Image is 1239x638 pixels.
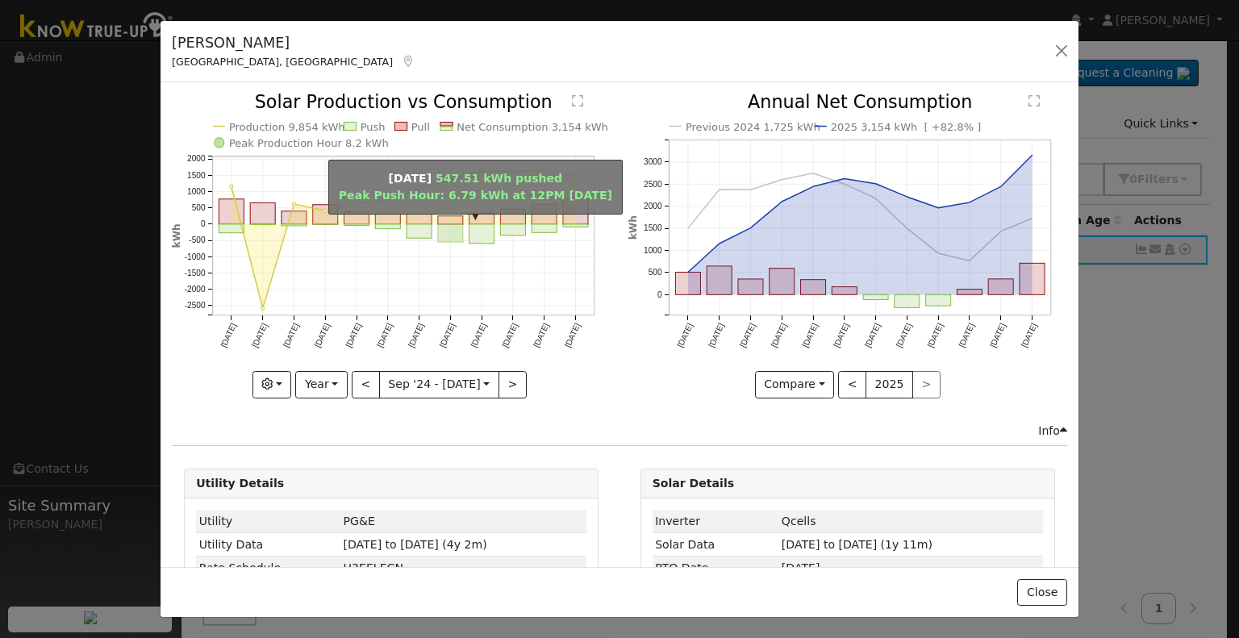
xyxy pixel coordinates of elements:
[715,240,722,247] circle: onclick=""
[903,225,910,231] circle: onclick=""
[644,224,662,233] text: 1500
[187,187,206,196] text: 1000
[532,224,557,232] rect: onclick=""
[219,199,244,224] rect: onclick=""
[1028,215,1035,222] circle: onclick=""
[800,280,825,295] rect: onclick=""
[407,224,432,238] rect: onclick=""
[282,211,307,224] rect: onclick=""
[872,181,878,187] circle: onclick=""
[872,195,878,202] circle: onclick=""
[438,322,457,349] text: [DATE]
[219,322,239,349] text: [DATE]
[782,515,816,527] span: ID: 761, authorized: 11/27/24
[255,92,553,113] text: Solar Production vs Consumption
[411,121,430,133] text: Pull
[185,302,206,311] text: -2500
[895,295,920,308] rect: onclick=""
[229,137,389,149] text: Peak Production Hour 8.2 kWh
[684,269,690,276] circle: onclick=""
[501,322,520,349] text: [DATE]
[171,224,182,248] text: kWh
[196,533,340,557] td: Utility Data
[282,322,301,349] text: [DATE]
[926,322,945,349] text: [DATE]
[250,322,269,349] text: [DATE]
[832,287,857,295] rect: onclick=""
[903,194,910,200] circle: onclick=""
[675,273,700,295] rect: onclick=""
[573,95,584,108] text: 
[644,246,662,255] text: 1000
[196,477,284,490] strong: Utility Details
[201,220,206,229] text: 0
[841,181,847,188] circle: onclick=""
[957,322,976,349] text: [DATE]
[1038,423,1067,440] div: Info
[778,177,785,183] circle: onclick=""
[438,224,463,242] rect: onclick=""
[376,224,401,229] rect: onclick=""
[344,224,369,226] rect: onclick=""
[770,322,789,349] text: [DATE]
[838,371,866,398] button: <
[172,32,415,53] h5: [PERSON_NAME]
[684,225,690,231] circle: onclick=""
[229,121,345,133] text: Production 9,854 kWh
[686,121,820,133] text: Previous 2024 1,725 kWh
[644,158,662,167] text: 3000
[499,371,527,398] button: >
[755,371,835,398] button: Compare
[863,295,888,300] rect: onclick=""
[313,205,338,224] rect: onclick=""
[648,269,661,277] text: 500
[379,371,499,398] button: Sep '24 - [DATE]
[261,307,265,311] circle: onclick=""
[187,155,206,164] text: 2000
[653,533,779,557] td: Solar Data
[532,322,552,349] text: [DATE]
[1020,264,1045,295] rect: onclick=""
[344,538,487,551] span: [DATE] to [DATE] (4y 2m)
[185,269,206,277] text: -1500
[185,285,206,294] text: -2000
[653,510,779,533] td: Inverter
[810,170,816,177] circle: onclick=""
[293,203,296,206] circle: onclick=""
[323,209,327,212] circle: onclick=""
[866,371,913,398] button: 2025
[344,322,364,349] text: [DATE]
[339,172,612,202] span: 547.51 kWh pushed Peak Push Hour: 6.79 kWh at 12PM [DATE]
[935,205,941,211] circle: onclick=""
[966,258,973,265] circle: onclick=""
[344,561,403,574] span: Y
[469,224,494,244] rect: onclick=""
[935,250,941,256] circle: onclick=""
[457,121,609,133] text: Net Consumption 3,154 kWh
[895,322,914,349] text: [DATE]
[738,322,757,349] text: [DATE]
[185,252,206,261] text: -1000
[988,322,1007,349] text: [DATE]
[389,172,432,185] strong: [DATE]
[563,224,588,227] rect: onclick=""
[1017,579,1066,607] button: Close
[344,515,375,527] span: ID: 12897566, authorized: 08/16/23
[738,279,763,294] rect: onclick=""
[832,322,851,349] text: [DATE]
[998,184,1004,190] circle: onclick=""
[501,224,526,236] rect: onclick=""
[747,225,753,231] circle: onclick=""
[707,266,732,294] rect: onclick=""
[841,176,847,182] circle: onclick=""
[707,322,726,349] text: [DATE]
[715,187,722,194] circle: onclick=""
[628,216,639,240] text: kWh
[192,203,206,212] text: 500
[966,199,973,206] circle: onclick=""
[313,322,332,349] text: [DATE]
[769,269,794,295] rect: onclick=""
[469,322,489,349] text: [DATE]
[831,121,982,133] text: 2025 3,154 kWh [ +82.8% ]
[196,510,340,533] td: Utility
